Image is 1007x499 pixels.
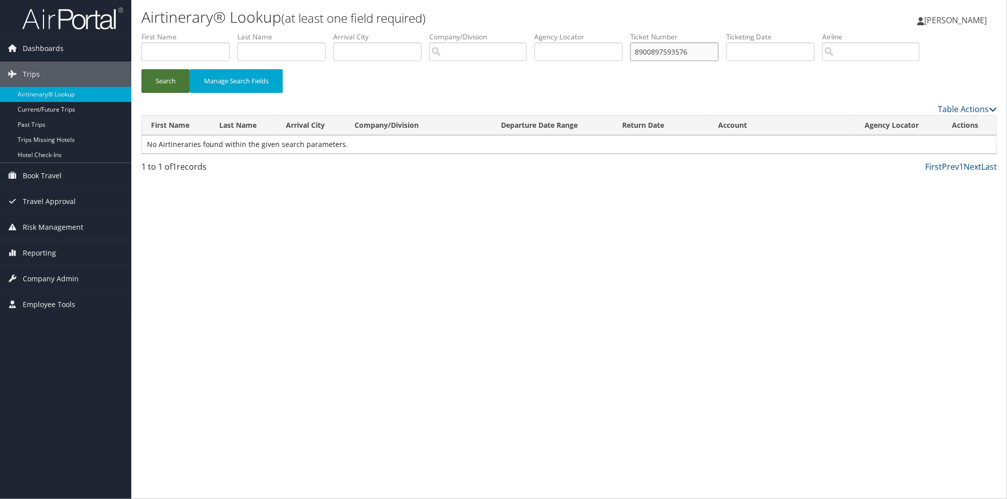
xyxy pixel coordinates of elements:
th: Last Name: activate to sort column ascending [210,116,277,135]
th: Actions [943,116,996,135]
th: Departure Date Range: activate to sort column ascending [492,116,614,135]
span: Company Admin [23,266,79,291]
h1: Airtinerary® Lookup [141,7,712,28]
a: Prev [942,161,959,172]
a: First [925,161,942,172]
span: Risk Management [23,215,83,240]
label: Last Name [237,32,333,42]
td: No Airtineraries found within the given search parameters. [142,135,996,154]
a: Last [981,161,997,172]
th: Arrival City: activate to sort column ascending [277,116,345,135]
label: First Name [141,32,237,42]
button: Manage Search Fields [190,69,283,93]
th: Agency Locator: activate to sort column ascending [856,116,943,135]
span: 1 [172,161,177,172]
span: Trips [23,62,40,87]
th: Return Date: activate to sort column ascending [613,116,709,135]
span: [PERSON_NAME] [924,15,987,26]
a: Next [964,161,981,172]
a: 1 [959,161,964,172]
img: airportal-logo.png [22,7,123,30]
span: Reporting [23,240,56,266]
a: [PERSON_NAME] [917,5,997,35]
th: First Name: activate to sort column ascending [142,116,210,135]
label: Ticketing Date [726,32,822,42]
th: Company/Division [345,116,492,135]
label: Airline [822,32,927,42]
small: (at least one field required) [281,10,426,26]
div: 1 to 1 of records [141,161,344,178]
span: Book Travel [23,163,62,188]
span: Dashboards [23,36,64,61]
label: Arrival City [333,32,429,42]
th: Account: activate to sort column ascending [710,116,856,135]
label: Ticket Number [630,32,726,42]
label: Company/Division [429,32,534,42]
span: Travel Approval [23,189,76,214]
a: Table Actions [938,104,997,115]
button: Search [141,69,190,93]
label: Agency Locator [534,32,630,42]
span: Employee Tools [23,292,75,317]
